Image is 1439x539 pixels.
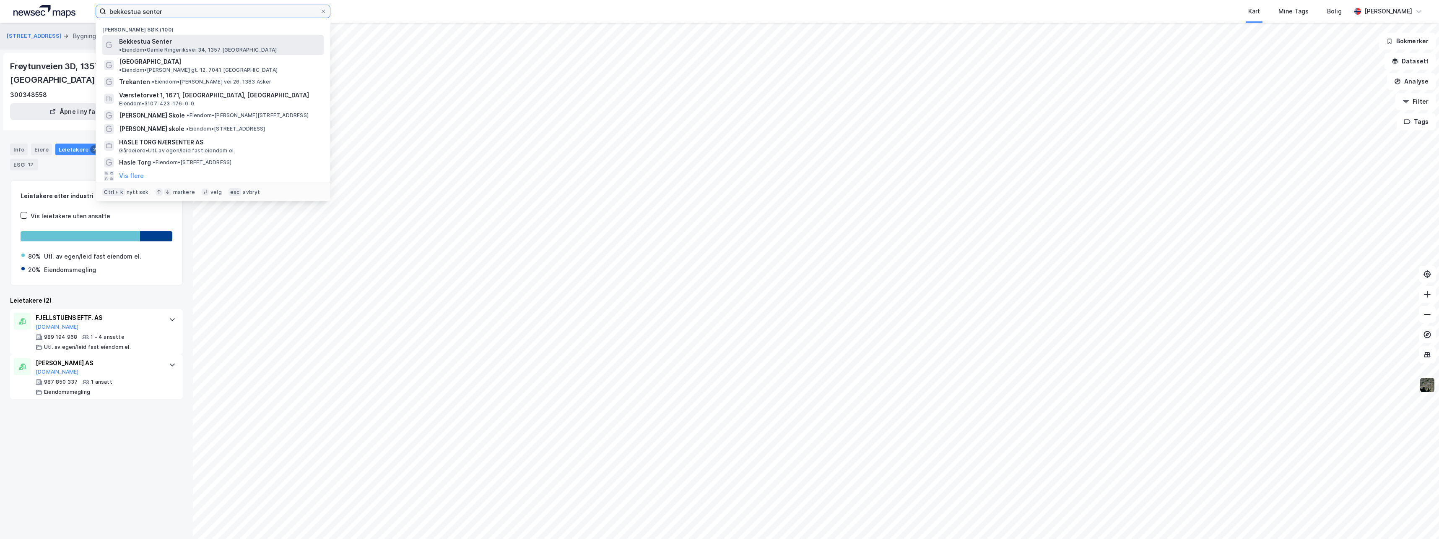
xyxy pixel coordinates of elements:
button: Bokmerker [1379,33,1436,50]
div: Bolig [1327,6,1342,16]
div: velg [210,189,222,196]
div: 987 850 337 [44,379,78,385]
span: Trekanten [119,77,150,87]
span: • [153,159,155,165]
span: Eiendom • [PERSON_NAME][STREET_ADDRESS] [187,112,309,119]
div: Leietakere (2) [10,296,183,306]
img: 9k= [1419,377,1435,393]
div: 989 194 968 [44,334,77,340]
div: Leietakere [55,144,102,155]
button: [STREET_ADDRESS] [7,32,63,40]
span: Hasle Torg [119,157,151,167]
div: Eiere [31,144,52,155]
div: Frøytunveien 3D, 1357, [GEOGRAPHIC_DATA] [10,60,169,86]
div: 1 - 4 ansatte [91,334,125,340]
div: 300348558 [10,90,47,100]
div: esc [229,188,242,196]
span: [GEOGRAPHIC_DATA] [119,57,181,67]
div: 1 ansatt [91,379,112,385]
span: • [186,126,189,132]
div: Eiendomsmegling [44,389,90,395]
div: 12 [26,160,35,169]
div: Eiendomsmegling [44,265,96,275]
div: Info [10,144,28,155]
iframe: Chat Widget [1397,499,1439,539]
div: ESG [10,159,38,170]
span: Bekkestua Senter [119,37,172,47]
div: Utl. av egen/leid fast eiendom el. [44,251,141,262]
span: Eiendom • [STREET_ADDRESS] [153,159,231,166]
span: • [187,112,189,118]
span: Gårdeiere • Utl. av egen/leid fast eiendom el. [119,147,235,154]
span: Eiendom • [PERSON_NAME] gt. 12, 7041 [GEOGRAPHIC_DATA] [119,67,278,73]
div: Kontrollprogram for chat [1397,499,1439,539]
div: markere [173,189,195,196]
div: nytt søk [127,189,149,196]
button: Åpne i ny fane [10,103,143,120]
span: • [152,78,154,85]
span: Eiendom • Gamle Ringeriksvei 34, 1357 [GEOGRAPHIC_DATA] [119,47,277,53]
span: [PERSON_NAME] skole [119,124,184,134]
div: 2 [90,145,99,154]
div: Leietakere etter industri [21,191,172,201]
button: Filter [1395,93,1436,110]
span: [PERSON_NAME] Skole [119,110,185,120]
div: Bygning [73,31,96,41]
span: Eiendom • [PERSON_NAME] vei 26, 1383 Asker [152,78,271,85]
button: Analyse [1387,73,1436,90]
button: Vis flere [119,171,144,181]
div: Utl. av egen/leid fast eiendom el. [44,344,131,351]
div: FJELLSTUENS EFTF. AS [36,313,161,323]
span: Værstetorvet 1, 1671, [GEOGRAPHIC_DATA], [GEOGRAPHIC_DATA] [119,90,320,100]
button: [DOMAIN_NAME] [36,369,79,375]
span: Eiendom • [STREET_ADDRESS] [186,126,265,132]
input: Søk på adresse, matrikkel, gårdeiere, leietakere eller personer [106,5,320,18]
span: Eiendom • 3107-423-176-0-0 [119,100,194,107]
div: Mine Tags [1278,6,1309,16]
div: Ctrl + k [102,188,125,196]
div: 20% [28,265,41,275]
span: • [119,67,122,73]
div: 80% [28,251,41,262]
button: Tags [1397,113,1436,130]
span: HASLE TORG NÆRSENTER AS [119,137,320,147]
button: [DOMAIN_NAME] [36,324,79,330]
img: logo.a4113a55bc3d86da70a041830d287a7e.svg [13,5,75,18]
div: Vis leietakere uten ansatte [31,211,110,221]
div: Kart [1248,6,1260,16]
div: [PERSON_NAME] søk (100) [96,20,330,35]
div: avbryt [243,189,260,196]
span: • [119,47,122,53]
button: Datasett [1384,53,1436,70]
div: [PERSON_NAME] AS [36,358,161,368]
div: [PERSON_NAME] [1364,6,1412,16]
